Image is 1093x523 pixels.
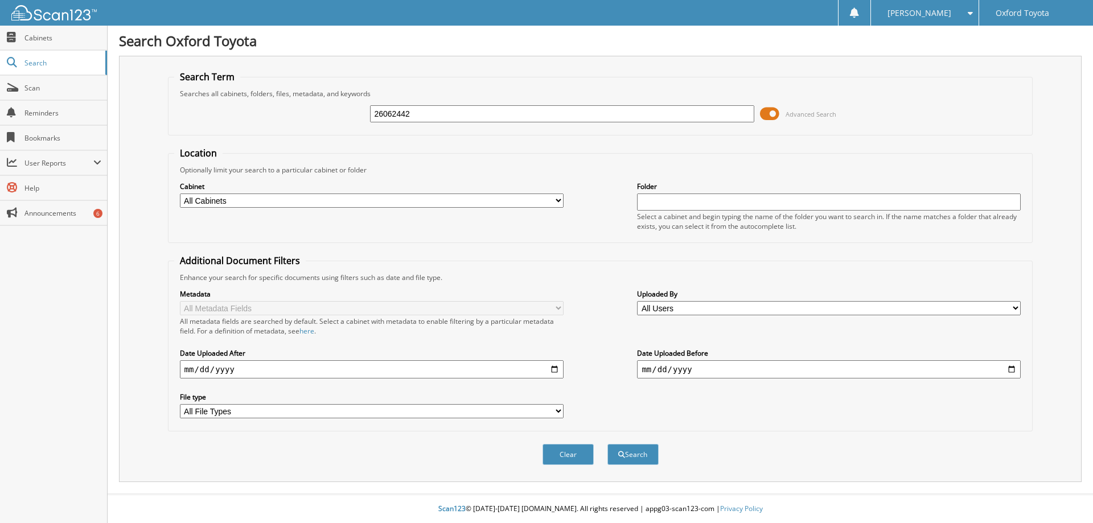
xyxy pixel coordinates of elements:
label: Folder [637,182,1021,191]
span: Cabinets [24,33,101,43]
span: Advanced Search [786,110,836,118]
div: Searches all cabinets, folders, files, metadata, and keywords [174,89,1027,98]
iframe: Chat Widget [1036,468,1093,523]
label: Uploaded By [637,289,1021,299]
span: Oxford Toyota [996,10,1049,17]
label: Metadata [180,289,564,299]
label: Cabinet [180,182,564,191]
span: Scan [24,83,101,93]
button: Search [607,444,659,465]
a: here [299,326,314,336]
span: Reminders [24,108,101,118]
legend: Location [174,147,223,159]
img: scan123-logo-white.svg [11,5,97,20]
input: start [180,360,564,378]
span: [PERSON_NAME] [887,10,951,17]
legend: Additional Document Filters [174,254,306,267]
div: © [DATE]-[DATE] [DOMAIN_NAME]. All rights reserved | appg03-scan123-com | [108,495,1093,523]
div: Select a cabinet and begin typing the name of the folder you want to search in. If the name match... [637,212,1021,231]
label: File type [180,392,564,402]
span: User Reports [24,158,93,168]
span: Help [24,183,101,193]
div: Enhance your search for specific documents using filters such as date and file type. [174,273,1027,282]
legend: Search Term [174,71,240,83]
a: Privacy Policy [720,504,763,513]
h1: Search Oxford Toyota [119,31,1082,50]
label: Date Uploaded Before [637,348,1021,358]
div: All metadata fields are searched by default. Select a cabinet with metadata to enable filtering b... [180,316,564,336]
span: Search [24,58,100,68]
label: Date Uploaded After [180,348,564,358]
span: Bookmarks [24,133,101,143]
div: Optionally limit your search to a particular cabinet or folder [174,165,1027,175]
div: 6 [93,209,102,218]
input: end [637,360,1021,378]
button: Clear [543,444,594,465]
span: Scan123 [438,504,466,513]
span: Announcements [24,208,101,218]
